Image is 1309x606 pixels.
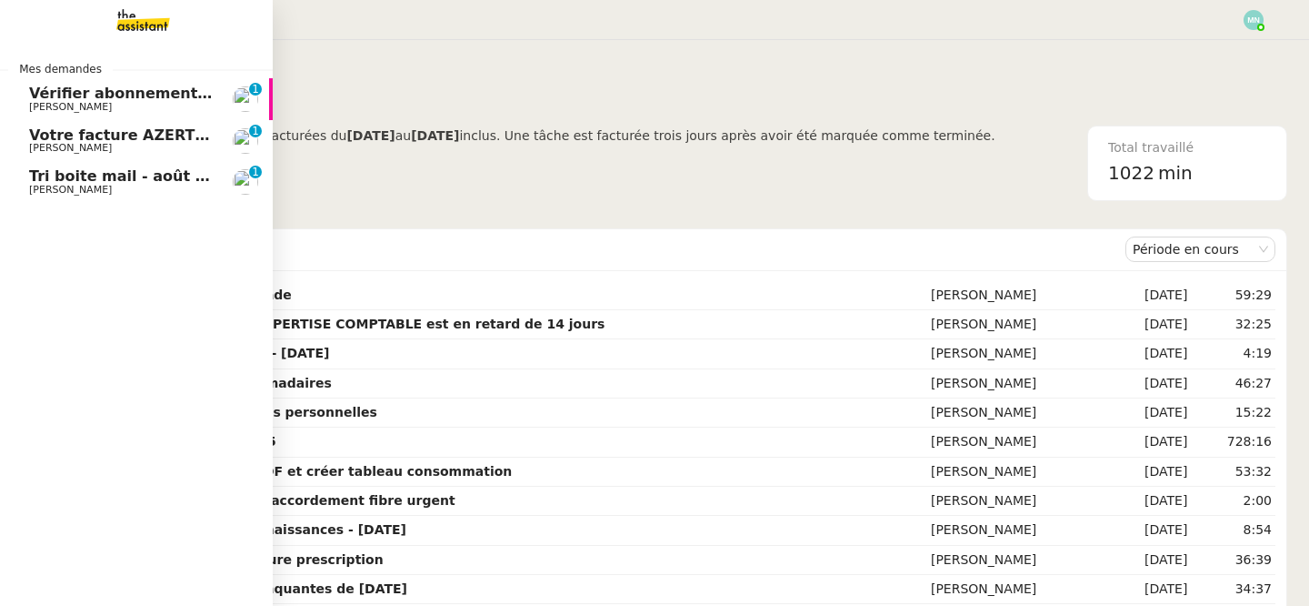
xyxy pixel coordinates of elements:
td: 15:22 [1191,399,1275,428]
span: au [395,128,411,143]
span: [PERSON_NAME] [29,184,112,196]
span: 1022 [1108,162,1154,184]
td: 53:32 [1191,458,1275,487]
img: users%2F9mvJqJUvllffspLsQzytnd0Nt4c2%2Favatar%2F82da88e3-d90d-4e39-b37d-dcb7941179ae [233,169,258,195]
nz-select-item: Période en cours [1133,237,1268,261]
td: [DATE] [1110,310,1191,339]
span: [PERSON_NAME] [29,101,112,113]
div: Total travaillé [1108,137,1266,158]
b: [DATE] [411,128,459,143]
td: [PERSON_NAME] [927,546,1110,575]
td: 46:27 [1191,369,1275,399]
td: [PERSON_NAME] [927,339,1110,369]
td: 34:37 [1191,575,1275,604]
td: 59:29 [1191,281,1275,310]
img: svg [1244,10,1264,30]
td: 4:19 [1191,339,1275,369]
td: [PERSON_NAME] [927,281,1110,310]
span: [PERSON_NAME] [29,142,112,154]
td: [PERSON_NAME] [927,516,1110,545]
td: [DATE] [1110,281,1191,310]
td: [DATE] [1110,575,1191,604]
td: [PERSON_NAME] [927,458,1110,487]
td: [DATE] [1110,516,1191,545]
td: [PERSON_NAME] [927,399,1110,428]
b: [DATE] [346,128,395,143]
td: [DATE] [1110,428,1191,457]
p: 1 [252,125,259,141]
strong: Contacter Orange pour raccordement fibre urgent [95,493,455,508]
p: 1 [252,83,259,99]
span: Tri boite mail - août 2025 [29,167,235,185]
nz-badge-sup: 1 [249,125,262,137]
nz-badge-sup: 1 [249,166,262,178]
nz-badge-sup: 1 [249,83,262,96]
td: [PERSON_NAME] [927,369,1110,399]
td: 8:54 [1191,516,1275,545]
span: inclus. Une tâche est facturée trois jours après avoir été marquée comme terminée. [459,128,994,143]
td: [PERSON_NAME] [927,428,1110,457]
img: users%2FW7e7b233WjXBv8y9FJp8PJv22Cs1%2Favatar%2F21b3669d-5595-472e-a0ea-de11407c45ae [233,86,258,112]
p: 1 [252,166,259,182]
span: min [1158,158,1193,188]
td: [PERSON_NAME] [927,310,1110,339]
span: Mes demandes [8,60,113,78]
td: [DATE] [1110,458,1191,487]
td: [DATE] [1110,369,1191,399]
td: [DATE] [1110,487,1191,516]
strong: Vérifier abonnements EDF et créer tableau consommation [95,464,512,479]
strong: Votre facture AZERTY EXPERTISE COMPTABLE est en retard de 14 jours [95,317,605,331]
td: [PERSON_NAME] [927,575,1110,604]
td: [DATE] [1110,339,1191,369]
img: users%2FrxcTinYCQST3nt3eRyMgQ024e422%2Favatar%2Fa0327058c7192f72952294e6843542370f7921c3.jpg [233,128,258,154]
td: 36:39 [1191,546,1275,575]
div: Demandes [92,231,1125,268]
span: Votre facture AZERTY EXPERTISE COMPTABLE est en retard de 14 jours [29,126,612,144]
td: [DATE] [1110,399,1191,428]
span: Vérifier abonnements EDF et créer tableau consommation [29,85,505,102]
td: [DATE] [1110,546,1191,575]
td: 2:00 [1191,487,1275,516]
td: [PERSON_NAME] [927,487,1110,516]
td: 728:16 [1191,428,1275,457]
td: 32:25 [1191,310,1275,339]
